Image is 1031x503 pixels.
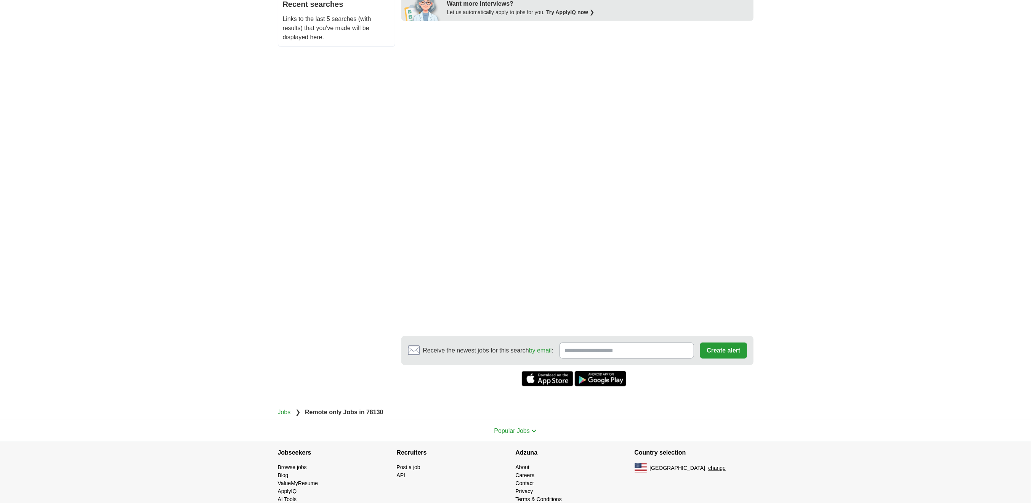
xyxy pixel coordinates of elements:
p: Links to the last 5 searches (with results) that you've made will be displayed here. [283,14,390,42]
a: Try ApplyIQ now ❯ [546,9,594,15]
a: API [397,472,406,478]
a: AI Tools [278,496,297,502]
a: Jobs [278,409,291,415]
img: US flag [635,463,647,473]
a: Careers [516,472,535,478]
a: ApplyIQ [278,488,297,494]
iframe: Ads by Google [401,27,754,330]
a: Contact [516,480,534,486]
a: Privacy [516,488,533,494]
a: ValueMyResume [278,480,318,486]
a: Terms & Conditions [516,496,562,502]
a: Blog [278,472,289,478]
a: Browse jobs [278,464,307,470]
button: Create alert [700,343,747,359]
a: Get the iPhone app [522,371,573,386]
a: by email [529,347,552,354]
span: [GEOGRAPHIC_DATA] [650,464,706,472]
a: Get the Android app [575,371,626,386]
strong: Remote only Jobs in 78130 [305,409,383,415]
div: Let us automatically apply to jobs for you. [447,8,749,16]
h4: Country selection [635,442,754,463]
span: Receive the newest jobs for this search : [423,346,553,355]
a: Post a job [397,464,420,470]
span: Popular Jobs [494,428,530,434]
img: toggle icon [531,429,537,433]
a: About [516,464,530,470]
button: change [708,464,726,472]
span: ❯ [295,409,300,415]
